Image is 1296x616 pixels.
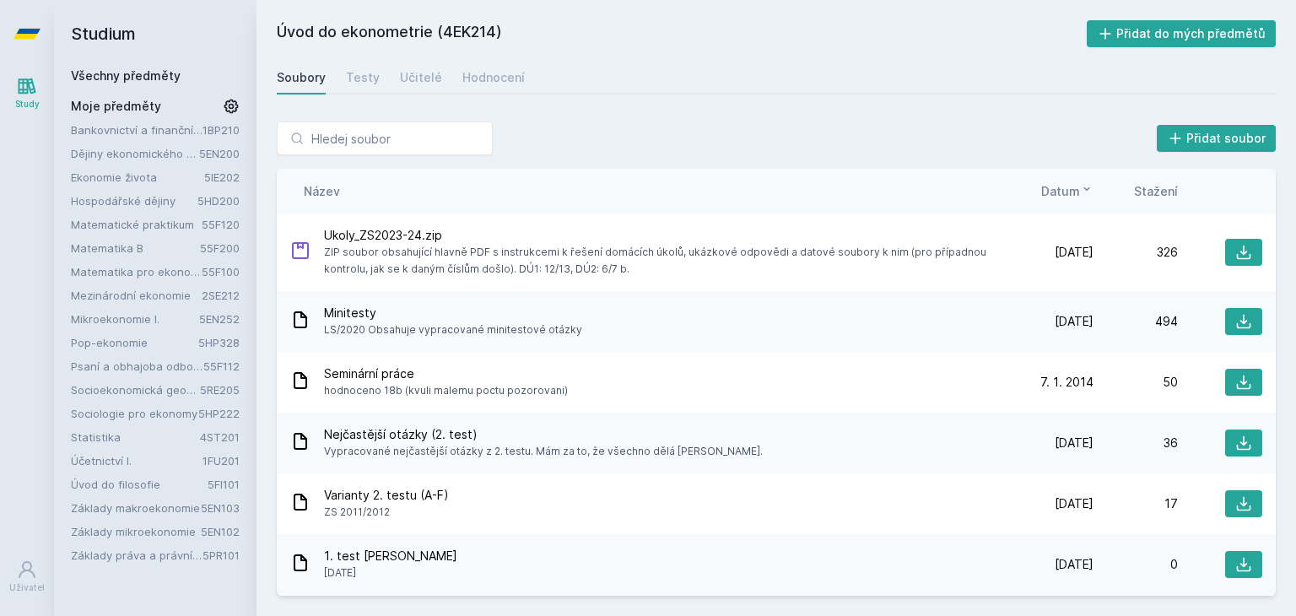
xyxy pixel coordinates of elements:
[304,182,340,200] button: Název
[71,240,200,257] a: Matematika B
[71,429,200,446] a: Statistika
[201,525,240,538] a: 5EN102
[277,20,1087,47] h2: Úvod do ekonometrie (4EK214)
[200,241,240,255] a: 55F200
[203,359,240,373] a: 55F112
[277,61,326,95] a: Soubory
[198,407,240,420] a: 5HP222
[1055,435,1093,451] span: [DATE]
[202,265,240,278] a: 55F100
[201,501,240,515] a: 5EN103
[324,227,1002,244] span: Ukoly_ZS2023-24.zip
[277,69,326,86] div: Soubory
[71,547,202,564] a: Základy práva a právní nauky
[1055,495,1093,512] span: [DATE]
[71,216,202,233] a: Matematické praktikum
[9,581,45,594] div: Uživatel
[200,430,240,444] a: 4ST201
[1134,182,1178,200] button: Stažení
[1093,374,1178,391] div: 50
[400,69,442,86] div: Učitelé
[400,61,442,95] a: Učitelé
[1093,556,1178,573] div: 0
[324,244,1002,278] span: ZIP soubor obsahující hlavně PDF s instrukcemi k řešení domácích úkolů, ukázkové odpovědi a datov...
[1041,182,1093,200] button: Datum
[346,69,380,86] div: Testy
[208,478,240,491] a: 5FI101
[204,170,240,184] a: 5IE202
[290,240,310,265] div: ZIP
[71,500,201,516] a: Základy makroekonomie
[324,487,449,504] span: Varianty 2. testu (A-F)
[462,69,525,86] div: Hodnocení
[71,169,204,186] a: Ekonomie života
[324,548,457,565] span: 1. test [PERSON_NAME]
[1087,20,1277,47] button: Přidat do mých předmětů
[462,61,525,95] a: Hodnocení
[71,287,202,304] a: Mezinárodní ekonomie
[197,194,240,208] a: 5HD200
[324,305,582,322] span: Minitesty
[71,122,202,138] a: Bankovnictví a finanční instituce
[1093,435,1178,451] div: 36
[71,311,199,327] a: Mikroekonomie I.
[1041,182,1080,200] span: Datum
[324,365,568,382] span: Seminární práce
[346,61,380,95] a: Testy
[199,147,240,160] a: 5EN200
[199,312,240,326] a: 5EN252
[1093,313,1178,330] div: 494
[202,289,240,302] a: 2SE212
[71,452,202,469] a: Účetnictví I.
[3,551,51,602] a: Uživatel
[1093,244,1178,261] div: 326
[1055,313,1093,330] span: [DATE]
[71,263,202,280] a: Matematika pro ekonomy (Matematika A)
[71,145,199,162] a: Dějiny ekonomického myšlení
[71,405,198,422] a: Sociologie pro ekonomy
[200,383,240,397] a: 5RE205
[202,218,240,231] a: 55F120
[71,98,161,115] span: Moje předměty
[15,98,40,111] div: Study
[277,122,493,155] input: Hledej soubor
[324,322,582,338] span: LS/2020 Obsahuje vypracované minitestové otázky
[1055,244,1093,261] span: [DATE]
[324,504,449,521] span: ZS 2011/2012
[324,382,568,399] span: hodnoceno 18b (kvuli malemu poctu pozorovani)
[71,192,197,209] a: Hospodářské dějiny
[1157,125,1277,152] button: Přidat soubor
[3,68,51,119] a: Study
[71,381,200,398] a: Socioekonomická geografie
[1093,495,1178,512] div: 17
[324,565,457,581] span: [DATE]
[324,443,763,460] span: Vypracované nejčastější otázky z 2. testu. Mám za to, že všechno dělá [PERSON_NAME].
[198,336,240,349] a: 5HP328
[202,123,240,137] a: 1BP210
[1040,374,1093,391] span: 7. 1. 2014
[71,476,208,493] a: Úvod do filosofie
[71,523,201,540] a: Základy mikroekonomie
[71,68,181,83] a: Všechny předměty
[202,454,240,467] a: 1FU201
[71,358,203,375] a: Psaní a obhajoba odborné práce
[1055,556,1093,573] span: [DATE]
[71,334,198,351] a: Pop-ekonomie
[324,426,763,443] span: Nejčastější otázky (2. test)
[202,548,240,562] a: 5PR101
